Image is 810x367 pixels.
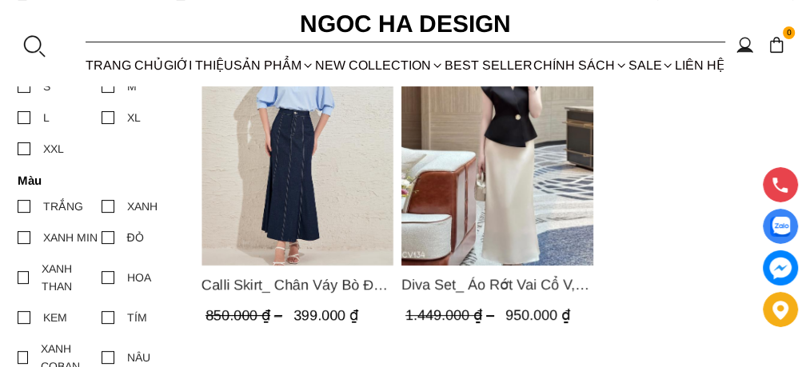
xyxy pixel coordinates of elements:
a: TRANG CHỦ [86,44,164,86]
div: ĐỎ [127,229,144,246]
div: HOA [127,269,151,286]
span: 850.000 ₫ [205,308,286,324]
div: XL [127,109,141,126]
a: SALE [628,44,675,86]
a: LIÊN HỆ [675,44,725,86]
div: L [43,109,50,126]
a: NEW COLLECTION [315,44,445,86]
span: 0 [783,26,796,39]
img: Diva Set_ Áo Rớt Vai Cổ V, Chân Váy Lụa Đuôi Cá A1078+CV134 [401,10,593,265]
span: Calli Skirt_ Chân Váy Bò Đuôi Cá May Chỉ Nổi CV137 [202,273,393,296]
div: M [127,78,137,95]
span: 950.000 ₫ [505,308,570,324]
div: KEM [43,309,67,326]
span: 399.000 ₫ [293,308,358,324]
a: Link to Calli Skirt_ Chân Váy Bò Đuôi Cá May Chỉ Nổi CV137 [202,273,393,296]
img: Calli Skirt_ Chân Váy Bò Đuôi Cá May Chỉ Nổi CV137 [202,10,393,265]
div: Chính sách [533,44,628,86]
a: BEST SELLER [445,44,533,86]
div: TÍM [127,309,147,326]
div: TRẮNG [43,197,83,215]
div: NÂU [127,349,150,366]
span: Diva Set_ Áo Rớt Vai Cổ V, Chân Váy Lụa Đuôi Cá A1078+CV134 [401,273,593,296]
a: messenger [763,250,798,285]
img: img-CART-ICON-ksit0nf1 [768,36,785,54]
a: GIỚI THIỆU [163,44,233,86]
div: S [43,78,50,95]
div: XXL [43,140,64,158]
span: 1.449.000 ₫ [405,308,498,324]
h4: Màu [18,174,178,187]
a: Display image [763,209,798,244]
div: XANH [127,197,158,215]
div: XANH THAN [42,260,101,295]
a: Ngoc Ha Design [245,5,565,43]
a: Product image - Calli Skirt_ Chân Váy Bò Đuôi Cá May Chỉ Nổi CV137 [202,10,393,265]
a: Product image - Diva Set_ Áo Rớt Vai Cổ V, Chân Váy Lụa Đuôi Cá A1078+CV134 [401,10,593,265]
div: XANH MIN [43,229,98,246]
div: SẢN PHẨM [233,44,315,86]
a: Link to Diva Set_ Áo Rớt Vai Cổ V, Chân Váy Lụa Đuôi Cá A1078+CV134 [401,273,593,296]
img: Display image [770,217,790,237]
